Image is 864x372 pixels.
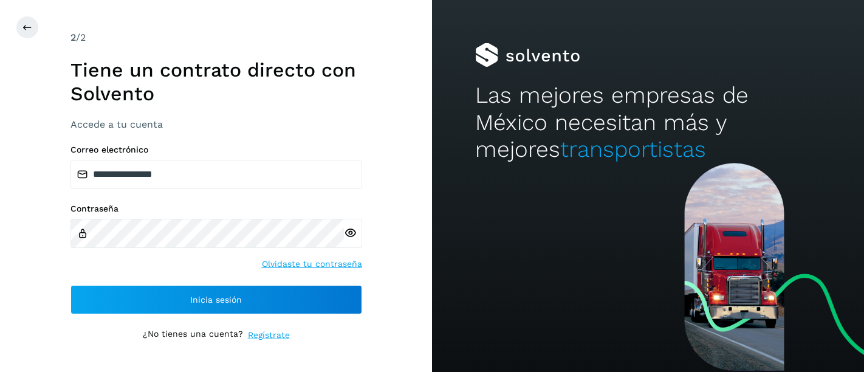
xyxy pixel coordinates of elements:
[70,58,362,105] h1: Tiene un contrato directo con Solvento
[190,295,242,304] span: Inicia sesión
[70,145,362,155] label: Correo electrónico
[560,136,706,162] span: transportistas
[70,119,362,130] h3: Accede a tu cuenta
[70,285,362,314] button: Inicia sesión
[248,329,290,342] a: Regístrate
[262,258,362,270] a: Olvidaste tu contraseña
[143,329,243,342] p: ¿No tienes una cuenta?
[70,204,362,214] label: Contraseña
[475,82,821,163] h2: Las mejores empresas de México necesitan más y mejores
